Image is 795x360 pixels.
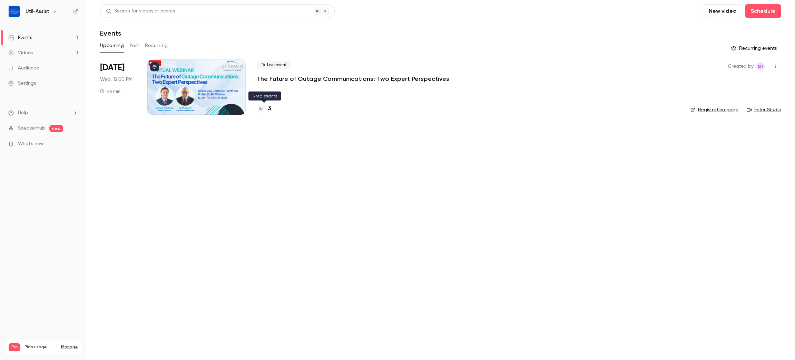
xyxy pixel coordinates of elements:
div: 45 min [100,88,120,94]
div: Settings [8,80,36,87]
a: Manage [61,344,78,350]
span: Live event [257,61,291,69]
div: Oct 1 Wed, 12:00 PM (America/Toronto) [100,59,136,115]
span: Created by [728,62,754,70]
button: Past [129,40,139,51]
h6: Util-Assist [26,8,49,15]
span: EH [758,62,763,70]
span: new [49,125,63,132]
a: 3 [257,104,271,113]
span: Wed, 12:00 PM [100,76,132,83]
button: Schedule [745,4,781,18]
h1: Events [100,29,121,37]
h4: 3 [268,104,271,113]
span: What's new [18,140,44,148]
div: Events [8,34,32,41]
button: Recurring [145,40,168,51]
div: Videos [8,49,33,56]
iframe: Noticeable Trigger [70,141,78,147]
button: Recurring events [728,43,781,54]
div: Audience [8,65,39,72]
div: Search for videos or events [106,8,175,15]
span: Emily Henderson [756,62,765,70]
a: Registration page [690,106,738,113]
span: Pro [9,343,20,351]
button: Upcoming [100,40,124,51]
img: Util-Assist [9,6,20,17]
li: help-dropdown-opener [8,109,78,116]
span: Help [18,109,28,116]
a: SpeakerHub [18,125,45,132]
span: Plan usage [24,344,57,350]
a: Enter Studio [747,106,781,113]
a: The Future of Outage Communications: Two Expert Perspectives [257,75,449,83]
button: New video [703,4,742,18]
span: [DATE] [100,62,125,73]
